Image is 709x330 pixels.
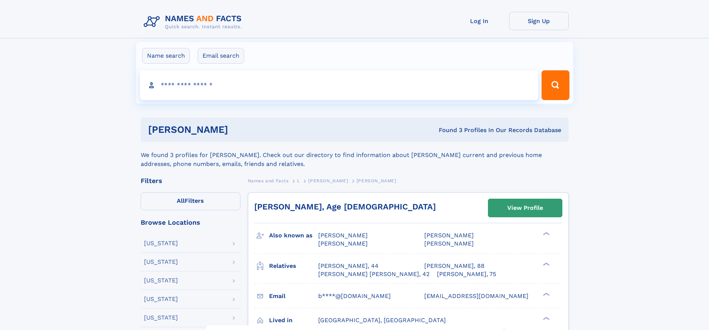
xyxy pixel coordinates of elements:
[437,270,496,278] a: [PERSON_NAME], 75
[297,178,300,183] span: L
[507,199,543,217] div: View Profile
[424,292,528,299] span: [EMAIL_ADDRESS][DOMAIN_NAME]
[144,315,178,321] div: [US_STATE]
[542,70,569,100] button: Search Button
[488,199,562,217] a: View Profile
[141,142,569,169] div: We found 3 profiles for [PERSON_NAME]. Check out our directory to find information about [PERSON_...
[541,292,550,297] div: ❯
[424,232,474,239] span: [PERSON_NAME]
[144,296,178,302] div: [US_STATE]
[144,240,178,246] div: [US_STATE]
[248,176,289,185] a: Names and Facts
[424,240,474,247] span: [PERSON_NAME]
[424,262,485,270] a: [PERSON_NAME], 88
[269,260,318,272] h3: Relatives
[140,70,539,100] input: search input
[297,176,300,185] a: L
[144,259,178,265] div: [US_STATE]
[308,178,348,183] span: [PERSON_NAME]
[450,12,509,30] a: Log In
[357,178,396,183] span: [PERSON_NAME]
[318,232,368,239] span: [PERSON_NAME]
[541,231,550,236] div: ❯
[318,270,429,278] a: [PERSON_NAME] [PERSON_NAME], 42
[254,202,436,211] a: [PERSON_NAME], Age [DEMOGRAPHIC_DATA]
[141,12,248,32] img: Logo Names and Facts
[318,240,368,247] span: [PERSON_NAME]
[269,290,318,302] h3: Email
[142,48,190,64] label: Name search
[141,177,240,184] div: Filters
[318,262,379,270] a: [PERSON_NAME], 44
[333,126,561,134] div: Found 3 Profiles In Our Records Database
[269,314,318,327] h3: Lived in
[141,219,240,226] div: Browse Locations
[541,316,550,321] div: ❯
[308,176,348,185] a: [PERSON_NAME]
[541,262,550,266] div: ❯
[141,192,240,210] label: Filters
[318,317,446,324] span: [GEOGRAPHIC_DATA], [GEOGRAPHIC_DATA]
[269,229,318,242] h3: Also known as
[198,48,244,64] label: Email search
[148,125,333,134] h1: [PERSON_NAME]
[177,197,185,204] span: All
[144,278,178,283] div: [US_STATE]
[509,12,569,30] a: Sign Up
